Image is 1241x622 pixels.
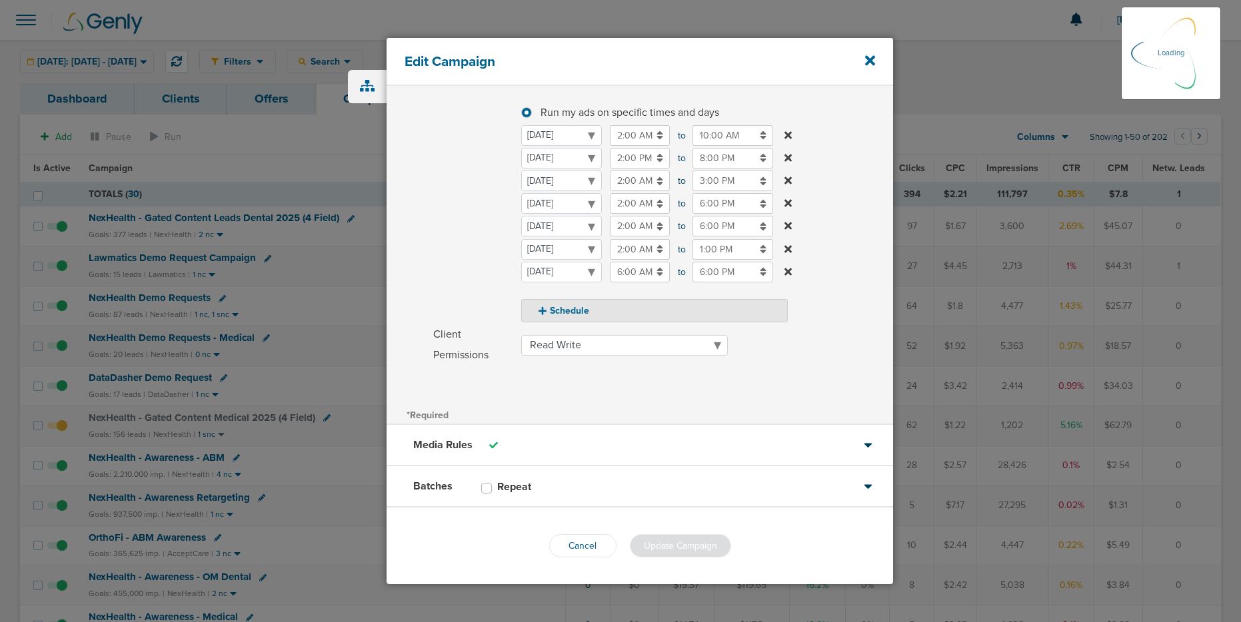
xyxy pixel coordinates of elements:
[497,480,531,493] h3: Repeat
[692,125,773,146] input: to
[610,262,670,282] input: to
[521,299,788,322] button: Schedule Run my ads all days and all hours Run my ads on specific times and days to to to to to t...
[781,193,795,214] button: to
[1158,45,1184,61] p: Loading
[781,262,795,282] button: to
[692,239,773,260] input: to
[413,438,473,452] h3: Media Rules
[692,216,773,236] input: to
[521,335,728,356] select: Client Permissions
[433,67,513,322] span: Schedule
[678,170,684,191] span: to
[610,125,670,146] input: to
[610,216,670,236] input: to
[678,193,684,214] span: to
[521,239,602,260] select: to
[549,534,617,557] button: Cancel
[541,106,719,119] span: Run my ads on specific times and days
[521,148,602,168] select: to
[692,170,773,191] input: to
[405,53,828,70] h4: Edit Campaign
[610,170,670,191] input: to
[521,216,602,236] select: to
[610,239,670,260] input: to
[610,148,670,168] input: to
[781,148,795,168] button: to
[692,148,773,168] input: to
[521,193,602,214] select: to
[781,170,795,191] button: to
[692,262,773,282] input: to
[678,262,684,282] span: to
[781,216,795,236] button: to
[413,479,453,493] h3: Batches
[521,170,602,191] select: to
[678,148,684,168] span: to
[521,262,602,282] select: to
[781,125,795,146] button: to
[433,324,513,366] span: Client Permissions
[678,125,684,146] span: to
[678,216,684,236] span: to
[692,193,773,214] input: to
[407,410,449,421] span: *Required
[521,125,602,146] select: to
[610,193,670,214] input: to
[781,239,795,260] button: to
[678,239,684,260] span: to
